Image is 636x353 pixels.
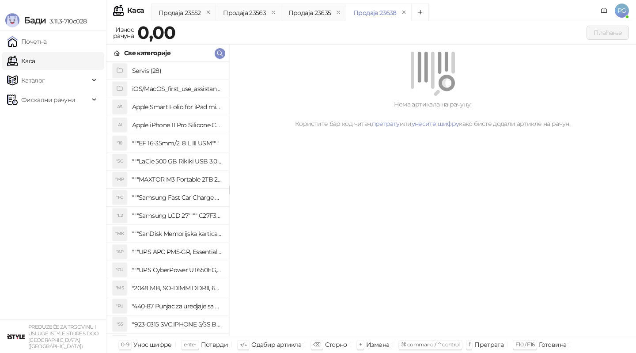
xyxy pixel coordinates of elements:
div: "MP [113,172,127,186]
span: PG [615,4,629,18]
h4: "923-0315 SVC,IPHONE 5/5S BATTERY REMOVAL TRAY Držač za iPhone sa kojim se otvara display [132,317,222,331]
div: Измена [366,339,389,350]
div: Претрага [474,339,503,350]
h4: """EF 16-35mm/2, 8 L III USM""" [132,136,222,150]
h4: """LaCie 500 GB Rikiki USB 3.0 / Ultra Compact & Resistant aluminum / USB 3.0 / 2.5""""""" [132,154,222,168]
button: remove [333,9,344,16]
h4: iOS/MacOS_first_use_assistance (4) [132,82,222,96]
div: Сторно [325,339,347,350]
div: Одабир артикла [251,339,301,350]
a: Почетна [7,33,47,50]
div: Унос шифре [133,339,172,350]
div: "S5 [113,317,127,331]
h4: """SanDisk Memorijska kartica 256GB microSDXC sa SD adapterom SDSQXA1-256G-GN6MA - Extreme PLUS, ... [132,227,222,241]
span: Бади [24,15,46,26]
span: f [469,341,470,348]
div: "CU [113,263,127,277]
h4: """Samsung LCD 27"""" C27F390FHUXEN""" [132,209,222,223]
span: Каталог [21,72,45,89]
div: AS [113,100,127,114]
h4: """UPS CyberPower UT650EG, 650VA/360W , line-int., s_uko, desktop""" [132,263,222,277]
div: Продаја 23563 [223,8,266,18]
div: Продаја 23635 [288,8,331,18]
small: PREDUZEĆE ZA TRGOVINU I USLUGE ISTYLE STORES DOO [GEOGRAPHIC_DATA] ([GEOGRAPHIC_DATA]) [28,324,99,349]
button: remove [203,9,214,16]
span: 0-9 [121,341,129,348]
span: + [359,341,362,348]
span: ⌫ [313,341,320,348]
a: претрагу [372,120,400,128]
div: "18 [113,136,127,150]
h4: Apple Smart Folio for iPad mini (A17 Pro) - Sage [132,100,222,114]
div: "5G [113,154,127,168]
div: "PU [113,299,127,313]
div: "SD [113,335,127,349]
button: Add tab [411,4,429,21]
button: remove [398,9,410,16]
div: Продаја 23638 [353,8,397,18]
div: Нема артикала на рачуну. Користите бар код читач, или како бисте додали артикле на рачун. [240,99,625,129]
div: "MS [113,281,127,295]
div: Износ рачуна [111,24,136,42]
a: Документација [597,4,611,18]
button: Плаћање [587,26,629,40]
h4: "923-0448 SVC,IPHONE,TOURQUE DRIVER KIT .65KGF- CM Šrafciger " [132,335,222,349]
strong: 0,00 [137,22,175,43]
a: унесите шифру [412,120,459,128]
span: 3.11.3-710c028 [46,17,87,25]
span: ⌘ command / ⌃ control [401,341,460,348]
h4: Apple iPhone 11 Pro Silicone Case - Black [132,118,222,132]
div: Каса [127,7,144,14]
div: "FC [113,190,127,205]
span: F10 / F16 [515,341,534,348]
a: Каса [7,52,35,70]
div: Продаја 23552 [159,8,201,18]
img: Logo [5,13,19,27]
img: 64x64-companyLogo-77b92cf4-9946-4f36-9751-bf7bb5fd2c7d.png [7,328,25,345]
span: ↑/↓ [240,341,247,348]
div: Потврди [201,339,228,350]
span: Фискални рачуни [21,91,75,109]
div: grid [106,62,229,336]
div: "L2 [113,209,127,223]
h4: Servis (28) [132,64,222,78]
h4: """Samsung Fast Car Charge Adapter, brzi auto punja_, boja crna""" [132,190,222,205]
div: Све категорије [124,48,170,58]
span: enter [184,341,197,348]
h4: "440-87 Punjac za uredjaje sa micro USB portom 4/1, Stand." [132,299,222,313]
div: "AP [113,245,127,259]
div: AI [113,118,127,132]
div: "MK [113,227,127,241]
div: Готовина [539,339,566,350]
h4: """UPS APC PM5-GR, Essential Surge Arrest,5 utic_nica""" [132,245,222,259]
h4: """MAXTOR M3 Portable 2TB 2.5"""" crni eksterni hard disk HX-M201TCB/GM""" [132,172,222,186]
h4: "2048 MB, SO-DIMM DDRII, 667 MHz, Napajanje 1,8 0,1 V, Latencija CL5" [132,281,222,295]
button: remove [268,9,279,16]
